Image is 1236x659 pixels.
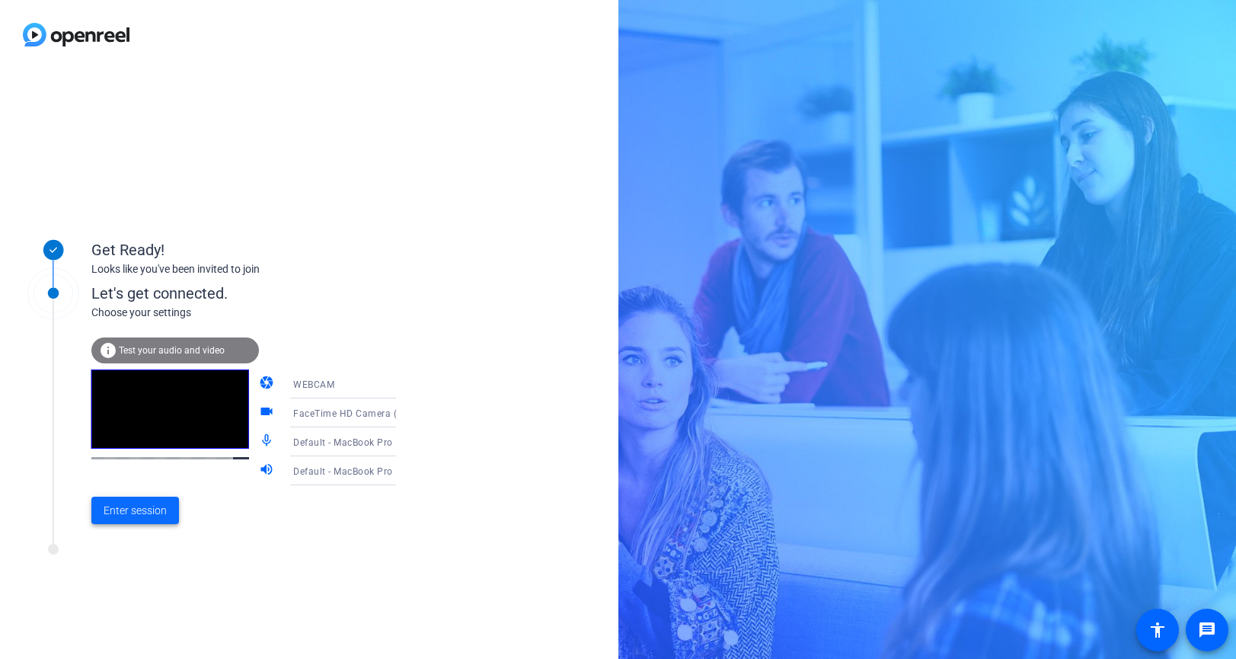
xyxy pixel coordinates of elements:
[1148,621,1167,639] mat-icon: accessibility
[259,375,277,393] mat-icon: camera
[91,305,427,321] div: Choose your settings
[293,465,477,477] span: Default - MacBook Pro Speakers (Built-in)
[259,462,277,480] mat-icon: volume_up
[119,345,225,356] span: Test your audio and video
[91,282,427,305] div: Let's get connected.
[293,407,449,419] span: FaceTime HD Camera (2C0E:82E3)
[1198,621,1216,639] mat-icon: message
[99,341,117,360] mat-icon: info
[293,436,489,448] span: Default - MacBook Pro Microphone (Built-in)
[104,503,167,519] span: Enter session
[259,433,277,451] mat-icon: mic_none
[293,379,334,390] span: WEBCAM
[259,404,277,422] mat-icon: videocam
[91,238,396,261] div: Get Ready!
[91,261,396,277] div: Looks like you've been invited to join
[91,497,179,524] button: Enter session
